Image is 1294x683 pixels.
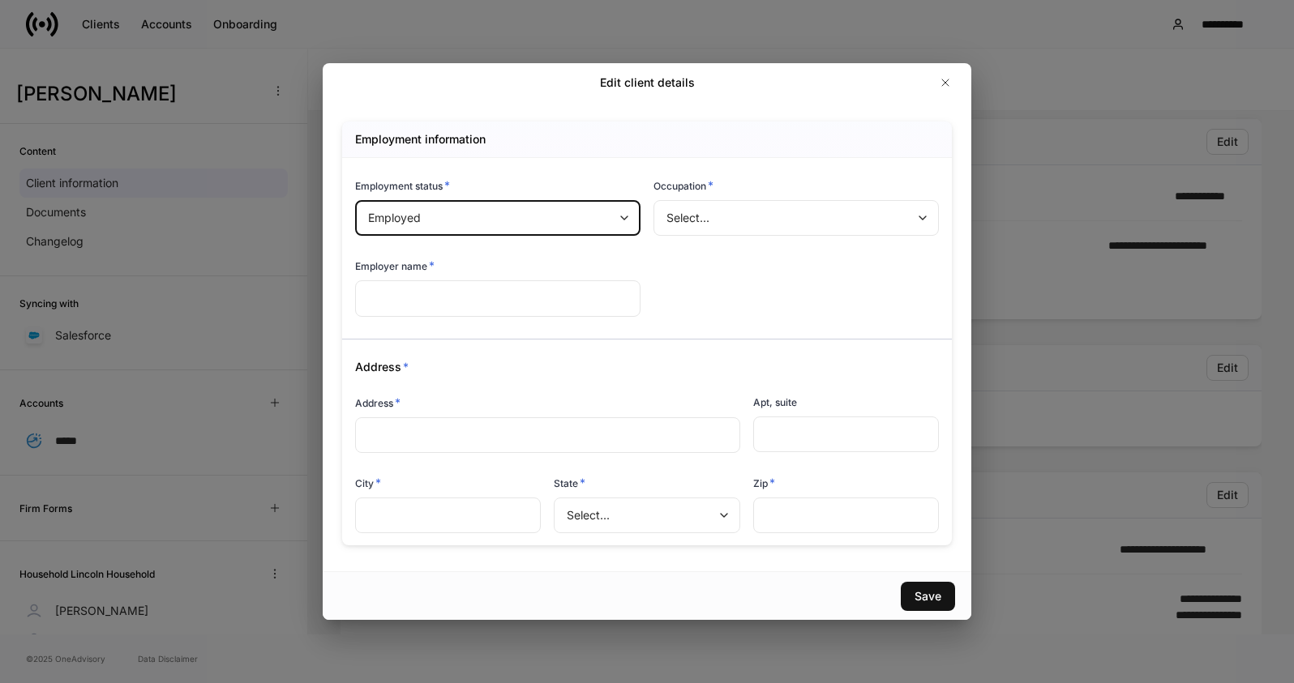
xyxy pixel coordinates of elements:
h6: Employer name [355,258,435,274]
h6: Address [355,395,401,411]
div: Select... [653,200,938,236]
div: Address [342,339,939,375]
h6: Zip [753,475,775,491]
div: Employed [355,200,640,236]
h6: City [355,475,381,491]
h5: Employment information [355,131,486,147]
h2: Edit client details [600,75,695,91]
h6: Occupation [653,177,713,194]
div: Save [915,588,941,604]
button: Save [901,582,955,611]
div: Select... [554,497,739,533]
h6: State [554,475,585,491]
h6: Employment status [355,177,450,194]
h6: Apt, suite [753,395,797,410]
